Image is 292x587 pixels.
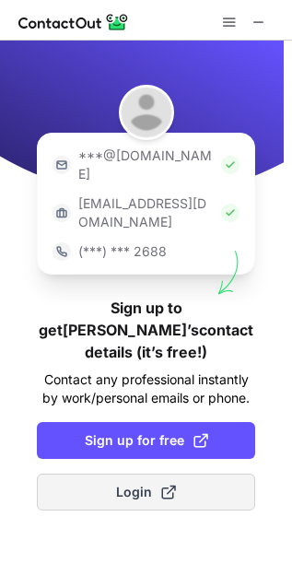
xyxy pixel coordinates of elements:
[78,194,214,231] p: [EMAIL_ADDRESS][DOMAIN_NAME]
[37,297,255,363] h1: Sign up to get [PERSON_NAME]’s contact details (it’s free!)
[85,431,208,450] span: Sign up for free
[116,483,176,501] span: Login
[221,156,239,174] img: Check Icon
[119,85,174,140] img: Ramzan ALI
[53,242,71,261] img: https://contactout.com/extension/app/static/media/login-phone-icon.bacfcb865e29de816d437549d7f4cb...
[53,204,71,222] img: https://contactout.com/extension/app/static/media/login-work-icon.638a5007170bc45168077fde17b29a1...
[37,474,255,511] button: Login
[18,11,129,33] img: ContactOut v5.3.10
[78,147,214,183] p: ***@[DOMAIN_NAME]
[37,422,255,459] button: Sign up for free
[37,370,255,407] p: Contact any professional instantly by work/personal emails or phone.
[221,204,239,222] img: Check Icon
[53,156,71,174] img: https://contactout.com/extension/app/static/media/login-email-icon.f64bce713bb5cd1896fef81aa7b14a...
